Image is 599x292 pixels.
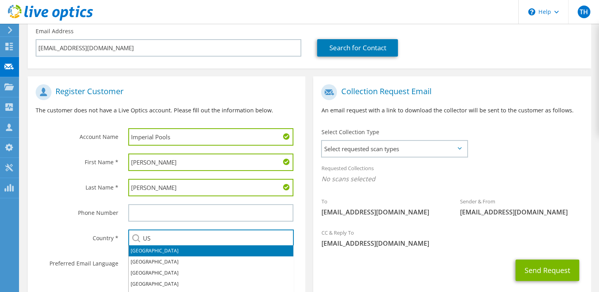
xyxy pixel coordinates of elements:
h1: Register Customer [36,84,293,100]
li: [GEOGRAPHIC_DATA] [129,256,293,267]
span: [EMAIL_ADDRESS][DOMAIN_NAME] [321,239,583,248]
div: CC & Reply To [313,224,591,252]
a: Search for Contact [317,39,398,57]
button: Send Request [515,260,579,281]
label: Country * [36,229,118,242]
div: To [313,193,452,220]
div: Requested Collections [313,160,591,189]
span: Select requested scan types [322,141,466,157]
svg: \n [528,8,535,15]
span: [EMAIL_ADDRESS][DOMAIN_NAME] [321,208,444,216]
span: No scans selected [321,174,583,183]
label: Last Name * [36,179,118,192]
label: First Name * [36,154,118,166]
p: The customer does not have a Live Optics account. Please fill out the information below. [36,106,297,115]
label: Select Collection Type [321,128,379,136]
h1: Collection Request Email [321,84,579,100]
li: [GEOGRAPHIC_DATA] [129,245,293,256]
label: Email Address [36,27,74,35]
label: Phone Number [36,204,118,217]
div: Sender & From [452,193,591,220]
span: [EMAIL_ADDRESS][DOMAIN_NAME] [460,208,583,216]
span: TH [578,6,590,18]
p: An email request with a link to download the collector will be sent to the customer as follows. [321,106,583,115]
label: Account Name [36,128,118,141]
li: [GEOGRAPHIC_DATA] [129,279,293,290]
label: Preferred Email Language [36,255,118,267]
li: [GEOGRAPHIC_DATA] [129,267,293,279]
